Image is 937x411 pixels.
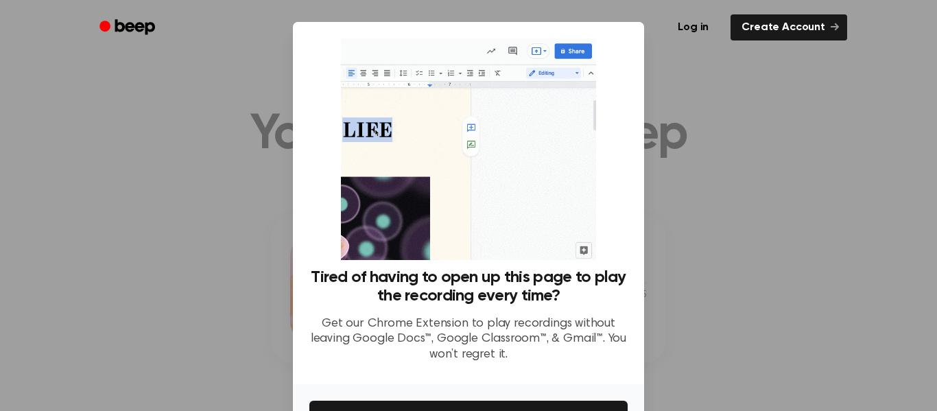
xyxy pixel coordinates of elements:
[731,14,847,40] a: Create Account
[309,316,628,363] p: Get our Chrome Extension to play recordings without leaving Google Docs™, Google Classroom™, & Gm...
[309,268,628,305] h3: Tired of having to open up this page to play the recording every time?
[341,38,595,260] img: Beep extension in action
[90,14,167,41] a: Beep
[664,12,722,43] a: Log in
